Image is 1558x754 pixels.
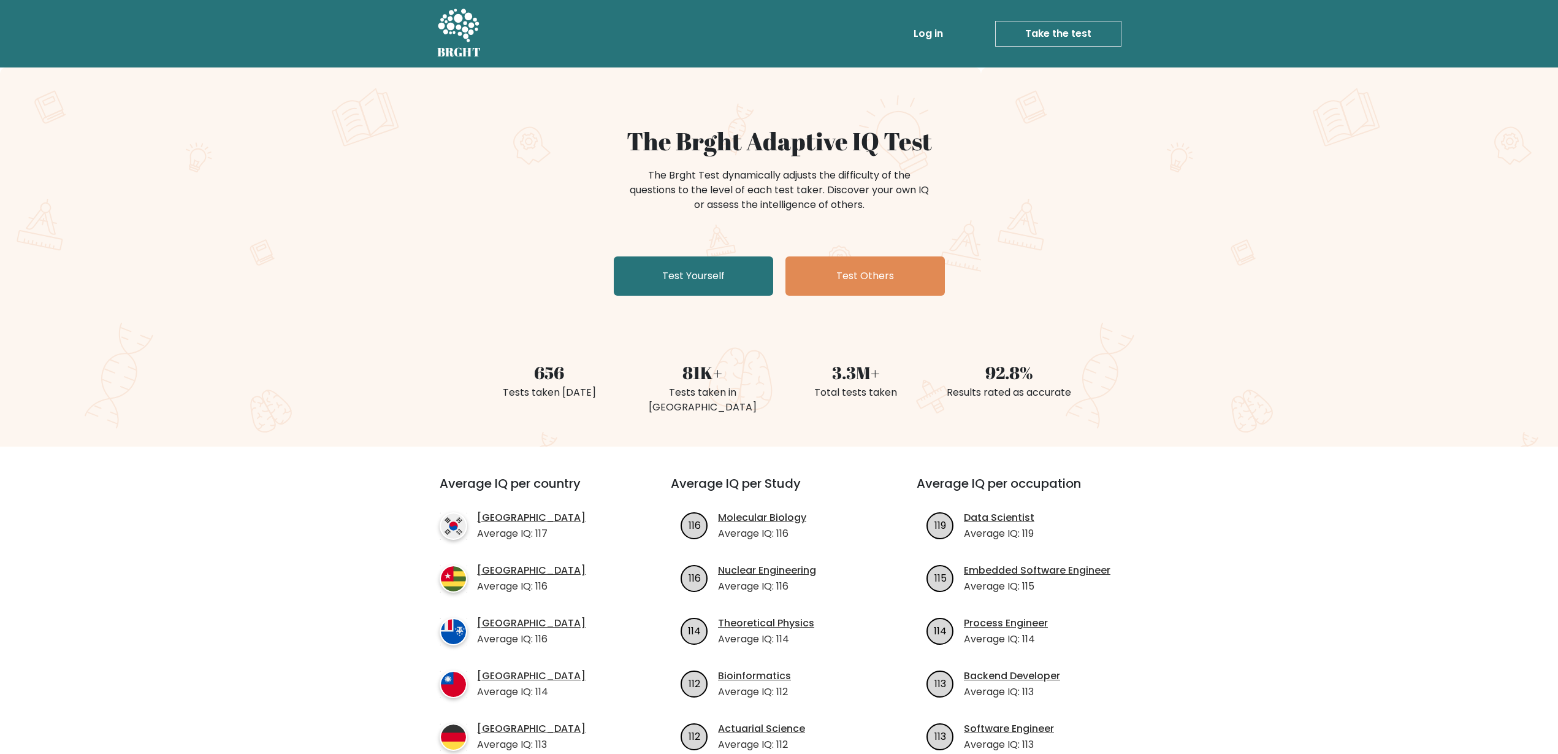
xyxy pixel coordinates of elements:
[964,510,1034,525] a: Data Scientist
[787,360,925,385] div: 3.3M+
[917,476,1133,506] h3: Average IQ per occupation
[440,476,627,506] h3: Average IQ per country
[440,565,467,593] img: country
[964,563,1110,578] a: Embedded Software Engineer
[437,45,481,60] h5: BRGHT
[718,563,816,578] a: Nuclear Engineering
[934,623,947,637] text: 114
[688,623,701,637] text: 114
[787,385,925,400] div: Total tests taken
[964,669,1060,683] a: Backend Developer
[440,723,467,751] img: country
[633,385,772,415] div: Tests taken in [GEOGRAPHIC_DATA]
[477,669,586,683] a: [GEOGRAPHIC_DATA]
[940,360,1079,385] div: 92.8%
[689,518,701,532] text: 116
[964,616,1048,631] a: Process Engineer
[964,721,1054,736] a: Software Engineer
[633,360,772,385] div: 81K+
[477,563,586,578] a: [GEOGRAPHIC_DATA]
[480,360,619,385] div: 656
[964,737,1054,752] p: Average IQ: 113
[934,571,947,585] text: 115
[626,168,933,212] div: The Brght Test dynamically adjusts the difficulty of the questions to the level of each test take...
[940,385,1079,400] div: Results rated as accurate
[934,729,946,743] text: 113
[689,571,701,585] text: 116
[689,676,700,690] text: 112
[964,632,1048,647] p: Average IQ: 114
[440,618,467,645] img: country
[718,669,791,683] a: Bioinformatics
[718,721,805,736] a: Actuarial Science
[718,579,816,594] p: Average IQ: 116
[718,632,814,647] p: Average IQ: 114
[964,685,1060,699] p: Average IQ: 113
[964,526,1034,541] p: Average IQ: 119
[689,729,700,743] text: 112
[718,737,805,752] p: Average IQ: 112
[477,616,586,631] a: [GEOGRAPHIC_DATA]
[785,256,945,296] a: Test Others
[909,21,948,46] a: Log in
[480,385,619,400] div: Tests taken [DATE]
[437,5,481,63] a: BRGHT
[477,579,586,594] p: Average IQ: 116
[995,21,1121,47] a: Take the test
[477,685,586,699] p: Average IQ: 114
[477,510,586,525] a: [GEOGRAPHIC_DATA]
[964,579,1110,594] p: Average IQ: 115
[480,126,1079,156] h1: The Brght Adaptive IQ Test
[718,685,791,699] p: Average IQ: 112
[934,518,946,532] text: 119
[477,721,586,736] a: [GEOGRAPHIC_DATA]
[477,737,586,752] p: Average IQ: 113
[671,476,887,506] h3: Average IQ per Study
[718,616,814,631] a: Theoretical Physics
[477,526,586,541] p: Average IQ: 117
[477,632,586,647] p: Average IQ: 116
[934,676,946,690] text: 113
[440,671,467,698] img: country
[614,256,773,296] a: Test Yourself
[718,526,806,541] p: Average IQ: 116
[718,510,806,525] a: Molecular Biology
[440,512,467,540] img: country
